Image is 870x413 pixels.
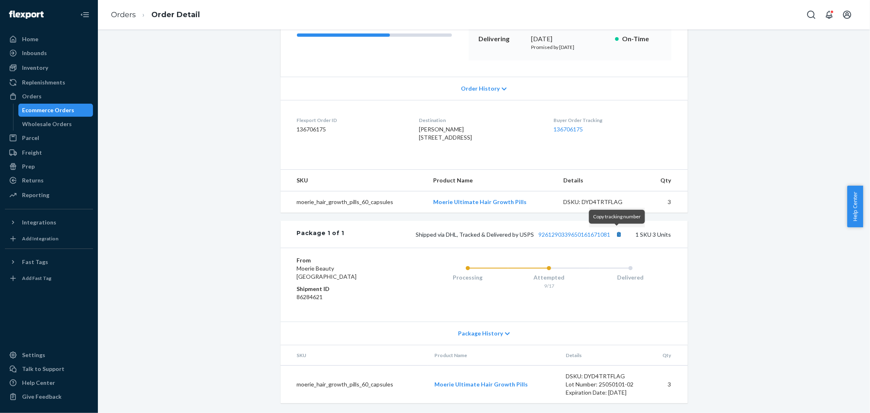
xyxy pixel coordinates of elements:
[566,389,642,397] div: Expiration Date: [DATE]
[297,265,357,280] span: Moerie Beauty [GEOGRAPHIC_DATA]
[22,218,56,226] div: Integrations
[281,191,427,213] td: moerie_hair_growth_pills_60_capsules
[416,231,624,238] span: Shipped via DHL, Tracked & Delivered by USPS
[803,7,819,23] button: Open Search Box
[5,47,93,60] a: Inbounds
[281,366,428,404] td: moerie_hair_growth_pills_60_capsules
[281,345,428,366] th: SKU
[566,380,642,389] div: Lot Number: 25050101-02
[5,390,93,403] button: Give Feedback
[22,235,58,242] div: Add Integration
[297,285,394,293] dt: Shipment ID
[539,231,611,238] a: 9261290339650161671081
[461,84,500,93] span: Order History
[649,366,687,404] td: 3
[5,61,93,74] a: Inventory
[622,34,662,44] p: On-Time
[847,186,863,227] button: Help Center
[18,118,93,131] a: Wholesale Orders
[433,198,527,205] a: Moerie Ultimate Hair Growth Pills
[5,174,93,187] a: Returns
[553,117,671,124] dt: Buyer Order Tracking
[646,170,687,191] th: Qty
[22,149,42,157] div: Freight
[22,134,39,142] div: Parcel
[646,191,687,213] td: 3
[22,176,44,184] div: Returns
[111,10,136,19] a: Orders
[22,275,51,282] div: Add Fast Tag
[22,258,48,266] div: Fast Tags
[22,351,45,359] div: Settings
[297,229,345,240] div: Package 1 of 1
[839,7,855,23] button: Open account menu
[22,92,42,100] div: Orders
[5,362,93,375] a: Talk to Support
[22,365,64,373] div: Talk to Support
[478,34,525,44] p: Delivering
[281,170,427,191] th: SKU
[427,170,557,191] th: Product Name
[5,272,93,285] a: Add Fast Tag
[614,229,624,240] button: Copy tracking number
[5,232,93,245] a: Add Integration
[9,11,44,19] img: Flexport logo
[821,7,837,23] button: Open notifications
[22,162,35,171] div: Prep
[458,329,503,338] span: Package History
[297,293,394,301] dd: 86284621
[531,34,609,44] div: [DATE]
[508,282,590,289] div: 9/17
[434,381,528,388] a: Moerie Ultimate Hair Growth Pills
[5,216,93,229] button: Integrations
[22,120,72,128] div: Wholesale Orders
[428,345,559,366] th: Product Name
[5,131,93,144] a: Parcel
[22,35,38,43] div: Home
[22,393,62,401] div: Give Feedback
[5,349,93,362] a: Settings
[590,273,671,282] div: Delivered
[5,33,93,46] a: Home
[151,10,200,19] a: Order Detail
[22,379,55,387] div: Help Center
[553,126,583,133] a: 136706175
[559,345,649,366] th: Details
[5,90,93,103] a: Orders
[104,3,206,27] ol: breadcrumbs
[22,191,49,199] div: Reporting
[5,189,93,202] a: Reporting
[419,117,540,124] dt: Destination
[557,170,647,191] th: Details
[5,255,93,269] button: Fast Tags
[297,256,394,264] dt: From
[649,345,687,366] th: Qty
[5,76,93,89] a: Replenishments
[5,376,93,389] a: Help Center
[531,44,609,51] p: Promised by [DATE]
[22,106,75,114] div: Ecommerce Orders
[593,213,641,220] span: Copy tracking number
[419,126,472,141] span: [PERSON_NAME] [STREET_ADDRESS]
[508,273,590,282] div: Attempted
[564,198,640,206] div: DSKU: DYD4TRTFLAG
[344,229,671,240] div: 1 SKU 3 Units
[77,7,93,23] button: Close Navigation
[297,117,406,124] dt: Flexport Order ID
[297,125,406,133] dd: 136706175
[22,78,65,87] div: Replenishments
[427,273,509,282] div: Processing
[22,49,47,57] div: Inbounds
[5,146,93,159] a: Freight
[22,64,48,72] div: Inventory
[5,160,93,173] a: Prep
[566,372,642,380] div: DSKU: DYD4TRTFLAG
[18,104,93,117] a: Ecommerce Orders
